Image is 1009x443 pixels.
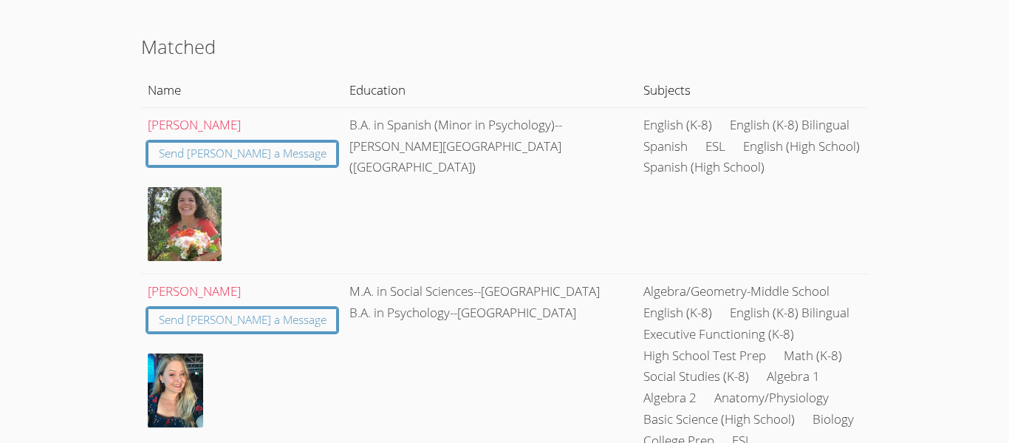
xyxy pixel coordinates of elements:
[743,136,860,158] li: English (High School)
[148,116,241,133] a: [PERSON_NAME]
[767,366,820,388] li: Algebra 1
[637,73,868,107] th: Subjects
[643,345,766,367] li: High School Test Prep
[705,136,725,158] li: ESL
[141,73,343,107] th: Name
[643,157,765,178] li: Spanish (High School)
[643,302,712,324] li: English (K-8)
[343,73,637,107] th: Education
[141,33,868,61] h2: Matched
[643,281,830,302] li: Algebra/Geometry-Middle School
[643,324,794,345] li: Executive Functioning (K-8)
[813,409,854,430] li: Biology
[643,366,749,388] li: Social Studies (K-8)
[784,345,842,367] li: Math (K-8)
[730,302,849,324] li: English (K-8) Bilingual
[343,107,637,274] td: B.A. in Spanish (Minor in Psychology)--[PERSON_NAME][GEOGRAPHIC_DATA] ([GEOGRAPHIC_DATA])
[148,354,203,427] img: avatar.png
[148,283,241,300] a: [PERSON_NAME]
[148,142,338,166] a: Send [PERSON_NAME] a Message
[643,388,697,409] li: Algebra 2
[148,308,338,333] a: Send [PERSON_NAME] a Message
[148,187,222,261] img: avatar.png
[643,115,712,136] li: English (K-8)
[714,388,829,409] li: Anatomy/Physiology
[643,136,688,158] li: Spanish
[730,115,849,136] li: English (K-8) Bilingual
[643,409,795,430] li: Basic Science (High School)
